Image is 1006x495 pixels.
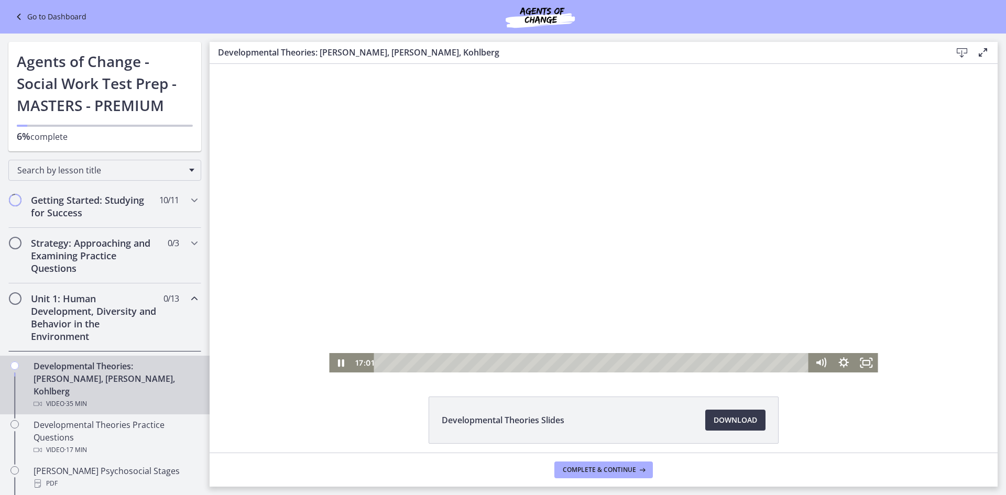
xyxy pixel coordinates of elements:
span: 0 / 3 [168,237,179,249]
a: Go to Dashboard [13,10,86,23]
p: complete [17,130,193,143]
button: Complete & continue [554,461,653,478]
h2: Getting Started: Studying for Success [31,194,159,219]
a: Download [705,410,766,431]
img: Agents of Change [477,4,603,29]
div: Video [34,444,197,456]
div: Developmental Theories Practice Questions [34,419,197,456]
span: 10 / 11 [159,194,179,206]
span: 0 / 13 [163,292,179,305]
span: Complete & continue [563,466,636,474]
iframe: Video Lesson [210,64,998,372]
div: Video [34,398,197,410]
span: 6% [17,130,30,142]
h3: Developmental Theories: [PERSON_NAME], [PERSON_NAME], Kohlberg [218,46,935,59]
h2: Strategy: Approaching and Examining Practice Questions [31,237,159,274]
span: Developmental Theories Slides [442,414,564,426]
button: Fullscreen [646,289,669,309]
div: PDF [34,477,197,490]
div: Search by lesson title [8,160,201,181]
span: Download [714,414,757,426]
span: · 35 min [64,398,87,410]
button: Show settings menu [622,289,646,309]
div: Developmental Theories: [PERSON_NAME], [PERSON_NAME], Kohlberg [34,360,197,410]
span: · 17 min [64,444,87,456]
span: Search by lesson title [17,164,184,176]
button: Mute [600,289,623,309]
h2: Unit 1: Human Development, Diversity and Behavior in the Environment [31,292,159,343]
div: [PERSON_NAME] Psychosocial Stages [34,465,197,490]
h1: Agents of Change - Social Work Test Prep - MASTERS - PREMIUM [17,50,193,116]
